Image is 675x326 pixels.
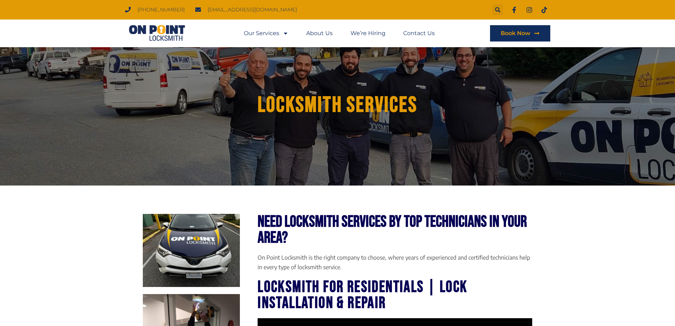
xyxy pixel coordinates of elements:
img: Locksmith Services 1 [143,214,240,287]
a: Book Now [490,25,550,42]
h3: locksmith for residentials | Lock Installation & Repair [258,279,532,311]
a: Our Services [244,25,288,42]
span: [PHONE_NUMBER] [136,5,185,15]
h2: Need Locksmith Services by Top technicians In your Area? [258,214,532,246]
a: About Us [306,25,333,42]
a: We’re Hiring [350,25,386,42]
div: Search [492,4,503,15]
p: On Point Locksmith is the right company to choose, where years of experienced and certified techn... [258,253,532,272]
a: Contact Us [403,25,435,42]
nav: Menu [244,25,435,42]
h1: Locksmith Services [147,94,529,117]
span: Book Now [501,31,530,36]
span: [EMAIL_ADDRESS][DOMAIN_NAME] [206,5,297,15]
